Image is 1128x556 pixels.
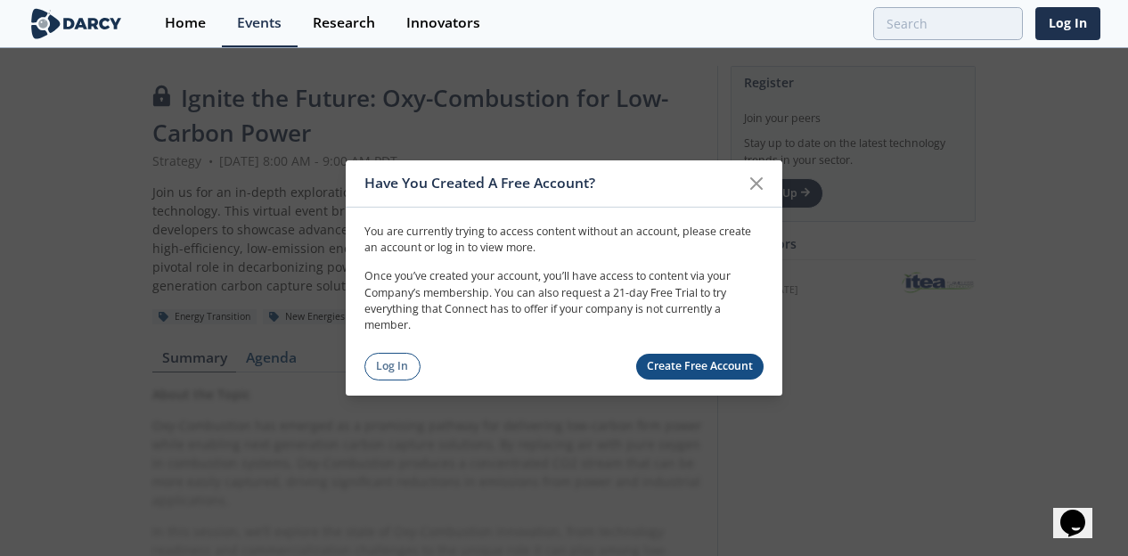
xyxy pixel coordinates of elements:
[873,7,1023,40] input: Advanced Search
[1053,485,1110,538] iframe: chat widget
[165,16,206,30] div: Home
[28,8,125,39] img: logo-wide.svg
[364,223,764,256] p: You are currently trying to access content without an account, please create an account or log in...
[364,353,421,380] a: Log In
[1035,7,1100,40] a: Log In
[364,167,740,200] div: Have You Created A Free Account?
[636,354,764,380] a: Create Free Account
[237,16,282,30] div: Events
[364,268,764,334] p: Once you’ve created your account, you’ll have access to content via your Company’s membership. Yo...
[313,16,375,30] div: Research
[406,16,480,30] div: Innovators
